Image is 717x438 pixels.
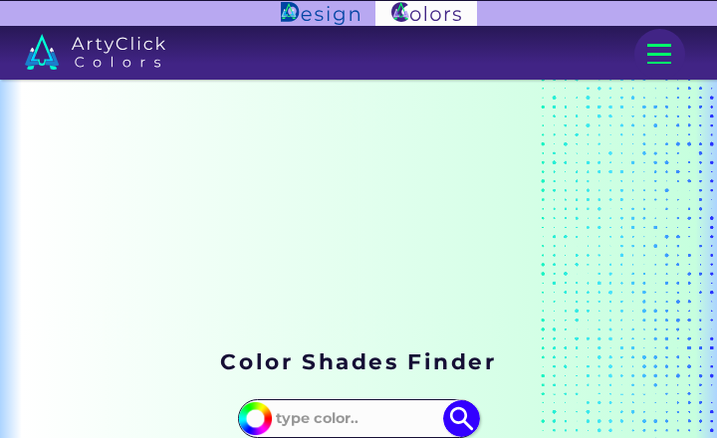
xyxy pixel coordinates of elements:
input: type color.. [269,402,448,435]
img: icon search [443,400,480,437]
img: ArtyClick Design logo [281,2,359,24]
img: ArtyClick Colors logo [375,1,477,27]
h1: Color Shades Finder [220,346,496,376]
img: logo_artyclick_colors_white.svg [25,34,165,70]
